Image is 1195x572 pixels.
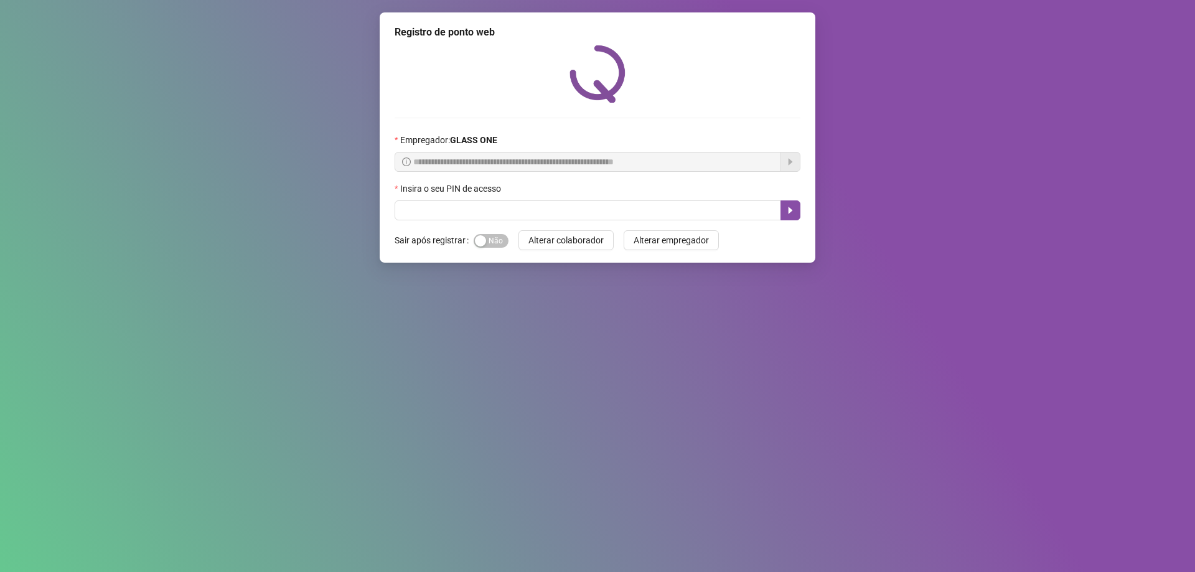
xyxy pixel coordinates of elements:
[518,230,614,250] button: Alterar colaborador
[400,133,497,147] span: Empregador :
[528,233,604,247] span: Alterar colaborador
[624,230,719,250] button: Alterar empregador
[569,45,626,103] img: QRPoint
[450,135,497,145] strong: GLASS ONE
[395,25,800,40] div: Registro de ponto web
[395,230,474,250] label: Sair após registrar
[395,182,509,195] label: Insira o seu PIN de acesso
[634,233,709,247] span: Alterar empregador
[402,157,411,166] span: info-circle
[785,205,795,215] span: caret-right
